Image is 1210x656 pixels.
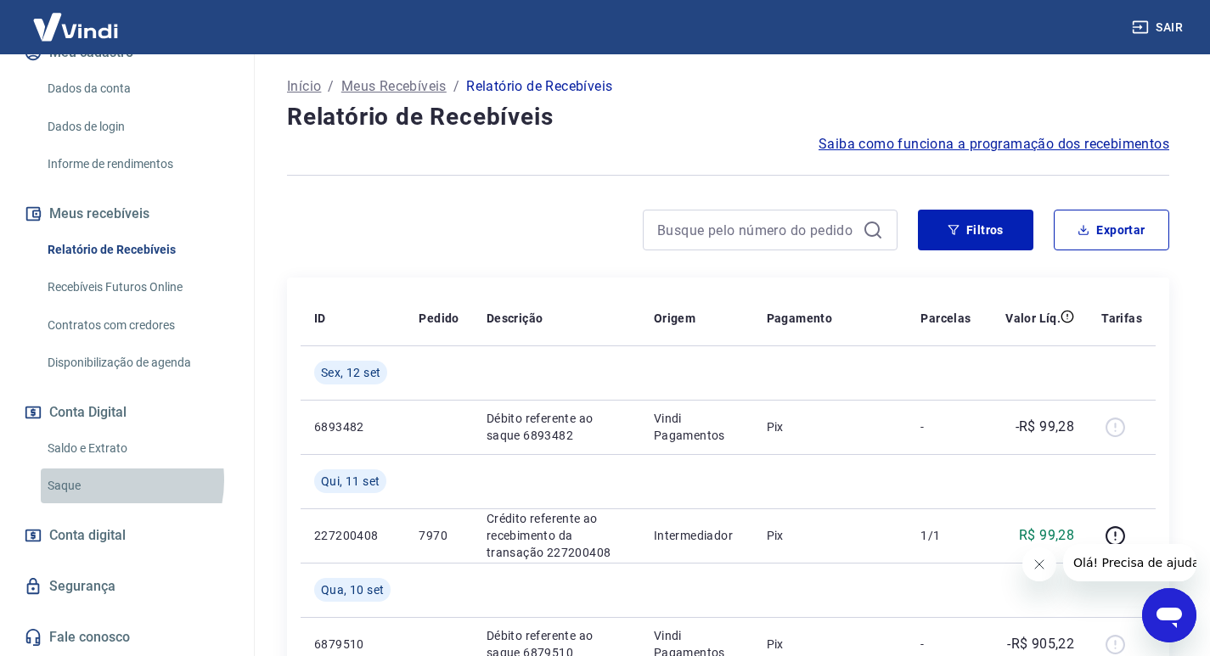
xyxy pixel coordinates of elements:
a: Meus Recebíveis [341,76,447,97]
a: Início [287,76,321,97]
p: / [328,76,334,97]
button: Sair [1128,12,1190,43]
a: Contratos com credores [41,308,234,343]
p: Crédito referente ao recebimento da transação 227200408 [487,510,627,561]
p: Relatório de Recebíveis [466,76,612,97]
span: Qui, 11 set [321,473,380,490]
p: Valor Líq. [1005,310,1061,327]
a: Dados de login [41,109,234,144]
iframe: Mensagem da empresa [1063,544,1196,581]
p: -R$ 99,28 [1016,417,1075,437]
button: Conta Digital [20,394,234,431]
p: - [920,636,971,653]
iframe: Fechar mensagem [1022,547,1056,581]
p: 227200408 [314,527,391,544]
a: Disponibilização de agenda [41,345,234,380]
p: R$ 99,28 [1019,525,1074,546]
a: Segurança [20,568,234,605]
a: Conta digital [20,517,234,554]
iframe: Botão para abrir a janela de mensagens [1142,588,1196,642]
p: Parcelas [920,310,971,327]
h4: Relatório de Recebíveis [287,100,1169,134]
a: Fale conosco [20,619,234,656]
a: Dados da conta [41,71,234,106]
a: Informe de rendimentos [41,147,234,182]
p: Descrição [487,310,543,327]
p: Pix [767,527,894,544]
p: 7970 [419,527,459,544]
p: / [453,76,459,97]
p: Vindi Pagamentos [654,410,740,444]
input: Busque pelo número do pedido [657,217,856,243]
p: Pix [767,418,894,435]
p: - [920,418,971,435]
span: Olá! Precisa de ajuda? [10,12,143,25]
span: Sex, 12 set [321,364,380,381]
p: 6893482 [314,418,391,435]
img: Vindi [20,1,131,53]
span: Conta digital [49,524,126,547]
button: Exportar [1054,210,1169,250]
a: Saque [41,468,234,503]
p: 6879510 [314,636,391,653]
a: Recebíveis Futuros Online [41,270,234,305]
button: Filtros [918,210,1033,250]
p: -R$ 905,22 [1007,634,1074,654]
button: Meus recebíveis [20,195,234,233]
p: Tarifas [1101,310,1142,327]
p: ID [314,310,326,327]
p: Pedido [419,310,459,327]
p: Intermediador [654,527,740,544]
p: 1/1 [920,527,971,544]
p: Débito referente ao saque 6893482 [487,410,627,444]
a: Saldo e Extrato [41,431,234,466]
p: Pix [767,636,894,653]
span: Qua, 10 set [321,581,384,598]
p: Origem [654,310,695,327]
a: Saiba como funciona a programação dos recebimentos [819,134,1169,154]
a: Relatório de Recebíveis [41,233,234,267]
p: Pagamento [767,310,833,327]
